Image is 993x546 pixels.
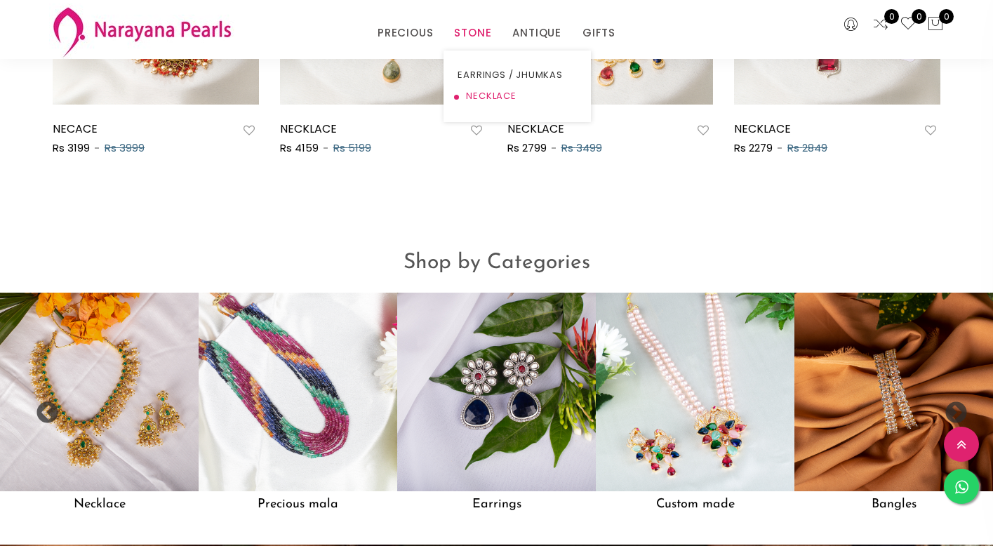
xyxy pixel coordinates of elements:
a: EARRINGS / JHUMKAS [458,65,577,86]
span: 0 [939,9,954,24]
button: Next [944,401,958,415]
a: NECKLACE [280,121,337,137]
button: 0 [927,15,944,34]
button: Previous [35,401,49,415]
button: Add to wishlist [921,121,940,140]
span: Rs 4159 [280,140,319,155]
img: Custom made [596,293,794,491]
a: 0 [900,15,917,34]
h5: Earrings [397,491,596,518]
span: Rs 3199 [53,140,90,155]
a: STONE [454,22,491,44]
a: PRECIOUS [378,22,433,44]
button: Add to wishlist [239,121,259,140]
span: Rs 5199 [333,140,371,155]
span: Rs 2279 [734,140,773,155]
span: Rs 3999 [105,140,145,155]
h5: Custom made [596,491,794,518]
a: NECKLACE [507,121,564,137]
a: NECKLACE [734,121,791,137]
span: Rs 2799 [507,140,547,155]
img: Bangles [794,293,993,491]
span: 0 [912,9,926,24]
a: NECKLACE [458,86,577,107]
span: Rs 3499 [561,140,602,155]
img: Precious mala [199,293,397,491]
button: Add to wishlist [693,121,713,140]
span: 0 [884,9,899,24]
h5: Precious mala [199,491,397,518]
span: Rs 2849 [787,140,827,155]
a: NECACE [53,121,98,137]
a: 0 [872,15,889,34]
a: ANTIQUE [512,22,561,44]
img: Earrings [397,293,596,491]
h5: Bangles [794,491,993,518]
a: GIFTS [582,22,615,44]
button: Add to wishlist [467,121,486,140]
